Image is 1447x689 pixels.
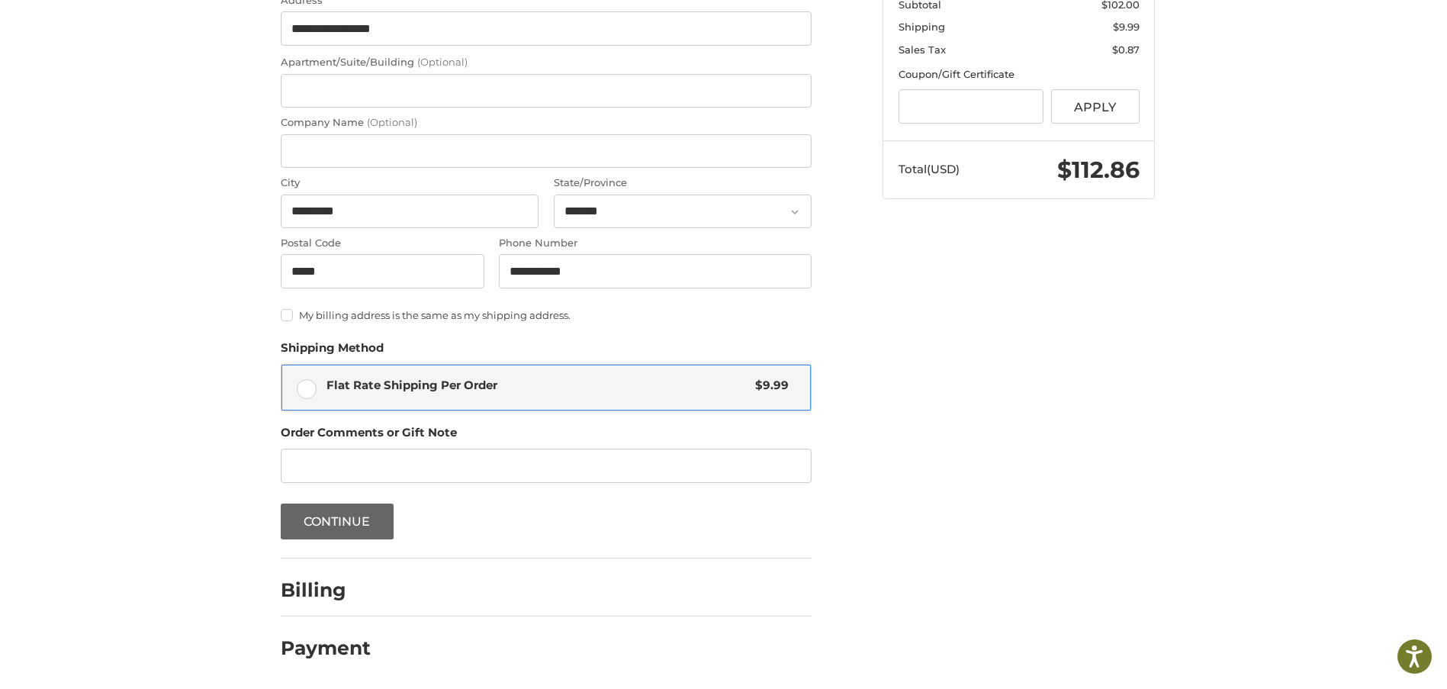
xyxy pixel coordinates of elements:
span: $9.99 [748,377,789,394]
label: Phone Number [499,236,812,251]
p: We're away right now. Please check back later! [21,23,172,35]
legend: Shipping Method [281,340,384,364]
span: Sales Tax [899,43,946,56]
span: Shipping [899,21,945,33]
span: Flat Rate Shipping Per Order [326,377,748,394]
legend: Order Comments [281,424,457,449]
input: Gift Certificate or Coupon Code [899,89,1044,124]
small: (Optional) [367,116,417,128]
label: State/Province [554,175,812,191]
span: $112.86 [1057,156,1140,184]
label: Postal Code [281,236,484,251]
label: City [281,175,539,191]
label: Company Name [281,115,812,130]
label: My billing address is the same as my shipping address. [281,309,812,321]
button: Apply [1051,89,1140,124]
h2: Payment [281,636,371,660]
button: Open LiveChat chat widget [175,20,194,38]
label: Apartment/Suite/Building [281,55,812,70]
button: Continue [281,504,394,539]
span: $0.87 [1112,43,1140,56]
span: Total (USD) [899,162,960,176]
iframe: Google Customer Reviews [1321,648,1447,689]
h2: Billing [281,578,370,602]
div: Coupon/Gift Certificate [899,67,1140,82]
small: (Optional) [417,56,468,68]
span: $9.99 [1113,21,1140,33]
